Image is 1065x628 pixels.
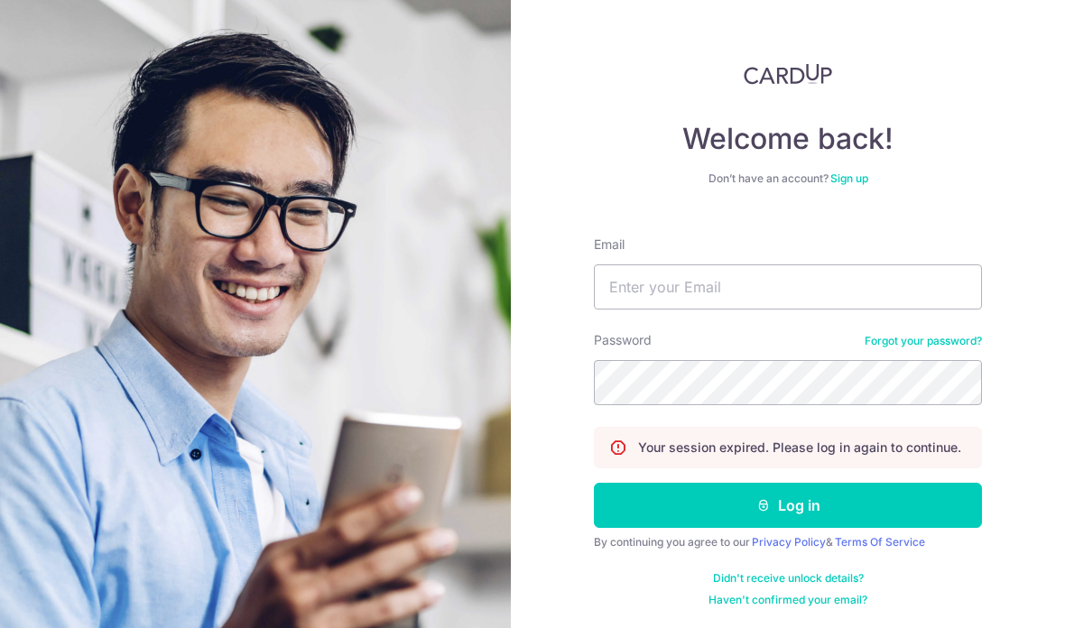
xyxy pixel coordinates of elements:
div: By continuing you agree to our & [594,535,982,549]
a: Haven't confirmed your email? [708,593,867,607]
a: Terms Of Service [835,535,925,549]
h4: Welcome back! [594,121,982,157]
a: Privacy Policy [752,535,826,549]
a: Forgot your password? [865,334,982,348]
label: Email [594,235,625,254]
a: Didn't receive unlock details? [713,571,864,586]
p: Your session expired. Please log in again to continue. [638,439,961,457]
input: Enter your Email [594,264,982,309]
div: Don’t have an account? [594,171,982,186]
img: CardUp Logo [744,63,832,85]
label: Password [594,331,652,349]
button: Log in [594,483,982,528]
a: Sign up [830,171,868,185]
